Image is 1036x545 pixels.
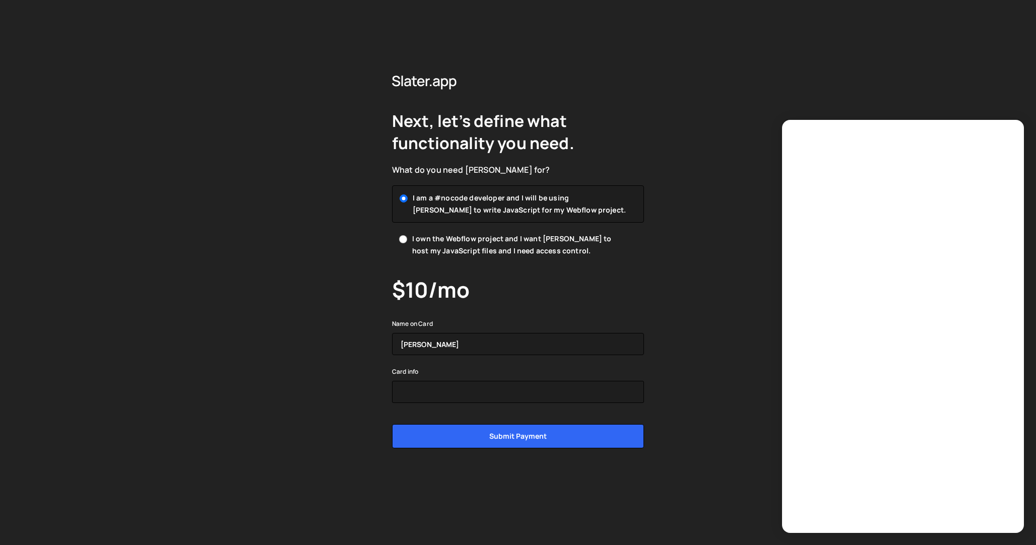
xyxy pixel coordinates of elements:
h2: Next, let’s define what functionality you need. [392,110,644,154]
input: Kelly Slater [392,333,644,355]
input: I am a #nocode developer and I will be using [PERSON_NAME] to write JavaScript for my Webflow pro... [400,194,408,202]
label: Card info [392,367,418,377]
span: I am a #nocode developer and I will be using [PERSON_NAME] to write JavaScript for my Webflow pro... [413,192,627,216]
input: I own the Webflow project and I want [PERSON_NAME] to host my JavaScript files and I need access ... [399,235,407,243]
div: What do you need [PERSON_NAME] for? [392,164,644,175]
h3: $10/mo [392,277,644,302]
span: I own the Webflow project and I want [PERSON_NAME] to host my JavaScript files and I need access ... [412,233,628,257]
label: Name on Card [392,319,433,329]
iframe: Bezpieczne pole wprowadzania płatności kartą [400,381,636,403]
input: Submit payment [392,424,644,448]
